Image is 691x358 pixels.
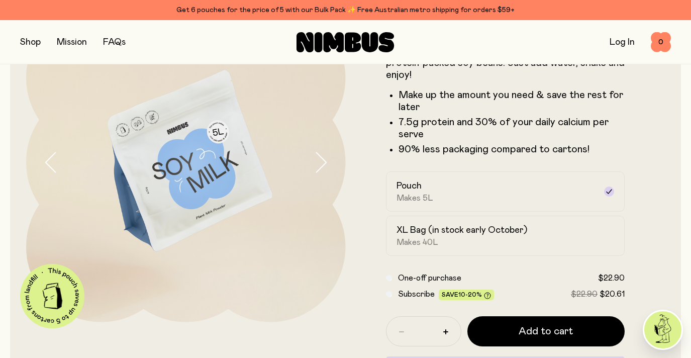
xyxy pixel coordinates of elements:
[397,237,438,247] span: Makes 40L
[397,193,433,203] span: Makes 5L
[103,38,126,47] a: FAQs
[398,290,435,298] span: Subscribe
[398,274,461,282] span: One-off purchase
[397,224,527,236] h2: XL Bag (in stock early October)
[399,89,625,113] li: Make up the amount you need & save the rest for later
[57,38,87,47] a: Mission
[399,116,625,140] li: 7.5g protein and 30% of your daily calcium per serve
[442,292,491,299] span: Save
[467,316,625,346] button: Add to cart
[598,274,625,282] span: $22.90
[571,290,598,298] span: $22.90
[20,4,671,16] div: Get 6 pouches for the price of 5 with our Bulk Pack ✨ Free Australian metro shipping for orders $59+
[397,180,422,192] h2: Pouch
[600,290,625,298] span: $20.61
[610,38,635,47] a: Log In
[458,292,482,298] span: 10-20%
[651,32,671,52] button: 0
[519,324,573,338] span: Add to cart
[399,143,625,155] p: 90% less packaging compared to cartons!
[644,311,681,348] img: agent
